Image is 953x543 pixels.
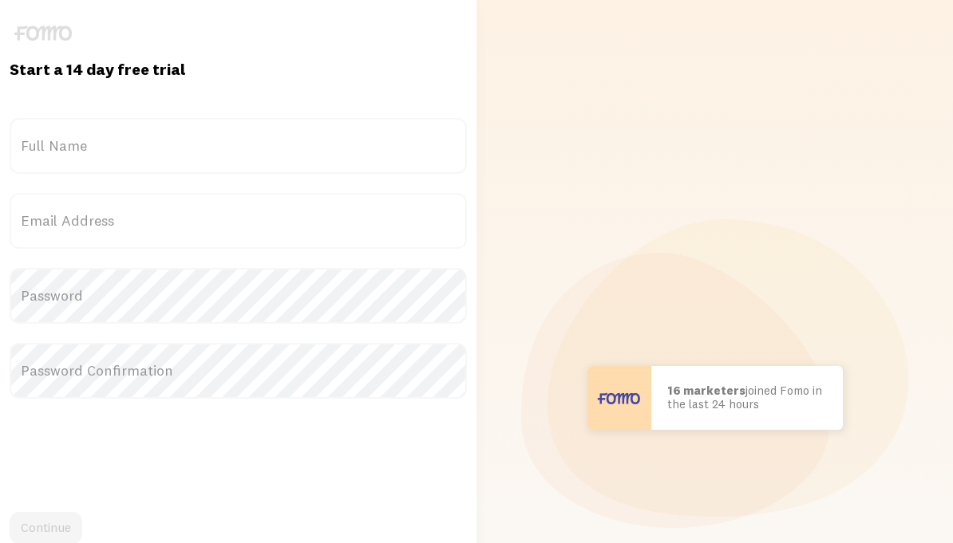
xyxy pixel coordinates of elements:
iframe: reCAPTCHA [10,418,252,480]
img: User avatar [587,366,651,430]
label: Full Name [10,118,467,174]
h1: Start a 14 day free trial [10,59,467,80]
p: joined Fomo in the last 24 hours [667,384,827,411]
label: Email Address [10,193,467,249]
img: fomo-logo-gray-b99e0e8ada9f9040e2984d0d95b3b12da0074ffd48d1e5cb62ac37fc77b0b268.svg [14,26,72,41]
b: 16 marketers [667,383,745,398]
label: Password [10,268,467,324]
label: Password Confirmation [10,343,467,399]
